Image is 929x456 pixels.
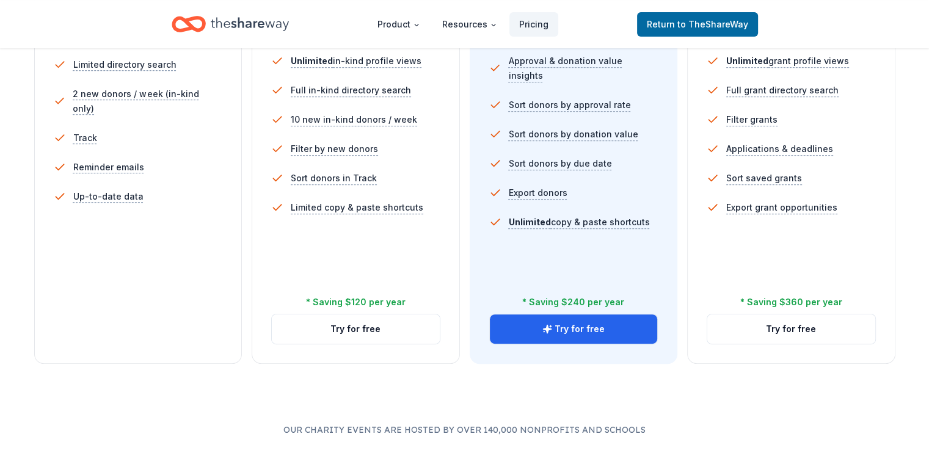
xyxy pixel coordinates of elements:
[368,12,430,37] button: Product
[726,171,802,186] span: Sort saved grants
[707,314,875,344] button: Try for free
[73,189,144,204] span: Up-to-date data
[726,142,833,156] span: Applications & deadlines
[490,314,658,344] button: Try for free
[291,142,378,156] span: Filter by new donors
[740,295,842,309] div: * Saving $360 per year
[726,112,778,127] span: Filter grants
[272,314,440,344] button: Try for free
[509,12,558,37] a: Pricing
[677,19,748,29] span: to TheShareWay
[508,54,658,83] span: Approval & donation value insights
[291,171,377,186] span: Sort donors in Track
[726,56,849,66] span: grant profile views
[726,83,839,98] span: Full grant directory search
[509,186,567,200] span: Export donors
[432,12,507,37] button: Resources
[509,127,638,142] span: Sort donors by donation value
[509,217,650,227] span: copy & paste shortcuts
[647,17,748,32] span: Return
[291,56,421,66] span: in-kind profile views
[522,295,624,309] div: * Saving $240 per year
[368,10,558,38] nav: Main
[172,10,289,38] a: Home
[726,56,768,66] span: Unlimited
[29,422,900,437] p: Our charity events are hosted by over 140,000 nonprofits and schools
[509,98,631,112] span: Sort donors by approval rate
[73,131,97,145] span: Track
[509,217,551,227] span: Unlimited
[291,112,417,127] span: 10 new in-kind donors / week
[73,160,144,175] span: Reminder emails
[73,57,177,72] span: Limited directory search
[306,295,406,309] div: * Saving $120 per year
[637,12,758,37] a: Returnto TheShareWay
[291,83,411,98] span: Full in-kind directory search
[291,56,333,66] span: Unlimited
[291,200,423,215] span: Limited copy & paste shortcuts
[73,87,222,116] span: 2 new donors / week (in-kind only)
[726,200,837,215] span: Export grant opportunities
[509,156,612,171] span: Sort donors by due date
